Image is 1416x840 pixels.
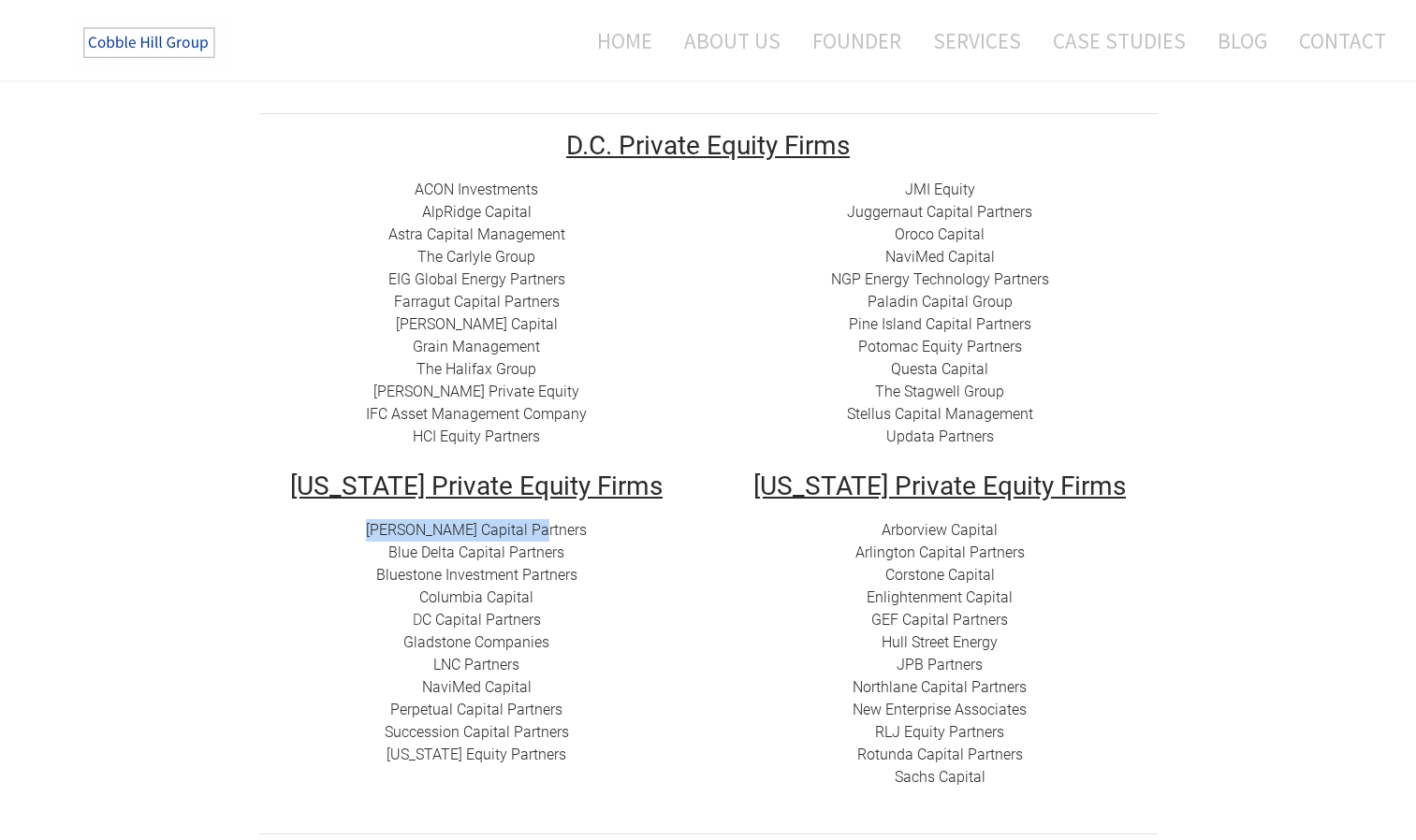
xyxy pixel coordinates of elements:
[853,701,1027,718] a: New Enterprise Associates
[566,130,850,161] u: D.C. Private Equity Firms
[885,248,995,266] a: NaviMed Capital
[868,293,1013,311] a: Paladin Capital Group
[422,678,532,696] a: NaviMed Capital
[376,566,577,584] a: ​Bluestone Investment Partners
[71,20,230,66] img: The Cobble Hill Group LLC
[259,179,694,448] div: ​​ ​​​
[1039,16,1200,65] a: Case Studies
[416,360,536,378] a: The Halifax Group
[875,383,1004,400] a: The Stagwell Group
[895,768,985,786] a: Sachs Capital
[875,723,1004,741] a: ​RLJ Equity Partners
[396,315,558,333] a: ​[PERSON_NAME] Capital
[885,566,995,584] a: Corstone Capital
[569,16,666,65] a: Home
[388,270,565,288] a: EIG Global Energy Partners
[919,16,1035,65] a: Services
[895,225,985,243] a: Oroco Capital
[670,16,795,65] a: About Us
[403,633,549,651] a: Gladstone Companies
[373,383,579,400] a: [PERSON_NAME] Private Equity​
[882,521,998,539] a: Arborview Capital
[798,16,915,65] a: Founder
[433,656,519,673] a: LNC Partners
[290,471,663,501] u: [US_STATE] Private Equity Firms
[366,405,587,423] a: IFC Asset Management Company
[882,633,998,651] a: Hull Street Energy
[413,427,540,445] a: HCI Equity Partners
[847,405,1033,423] a: Stellus Capital Management
[415,181,538,198] a: ACON Investments
[385,723,569,741] a: Succession Capital Partners
[905,181,975,198] a: JMI Equity
[867,588,1013,606] a: ​Enlightenment Capital
[394,293,560,311] a: Farragut Capital Partners
[847,203,1032,221] a: Juggernaut Capital Partners
[388,543,564,561] a: Blue Delta Capital Partners
[417,248,535,266] a: The Carlyle Group
[422,611,541,629] a: C Capital Partners
[259,519,694,766] div: D
[419,588,533,606] a: Columbia Capital
[366,521,587,539] a: [PERSON_NAME] Capital Partners
[1285,16,1386,65] a: Contact
[753,471,1126,501] u: [US_STATE] Private Equity Firms
[858,338,1022,355] a: ​Potomac Equity Partners
[857,746,1023,763] a: ​​Rotunda Capital Partners
[387,746,566,763] a: [US_STATE] Equity Partners​
[831,270,1049,288] a: NGP Energy Technology Partners
[897,656,983,673] a: JPB Partners
[413,338,540,355] a: Grain Management
[855,543,1025,561] a: Arlington Capital Partners​
[849,315,1031,333] a: Pine Island Capital Partners
[853,678,1027,696] a: Northlane Capital Partners
[388,225,565,243] a: ​Astra Capital Management
[390,701,562,718] a: ​Perpetual Capital Partners
[891,360,988,378] a: Questa Capital
[422,203,532,221] a: ​AlpRidge Capital
[871,611,1008,629] a: GEF Capital Partners
[886,427,994,445] a: Updata Partners
[1204,16,1281,65] a: Blog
